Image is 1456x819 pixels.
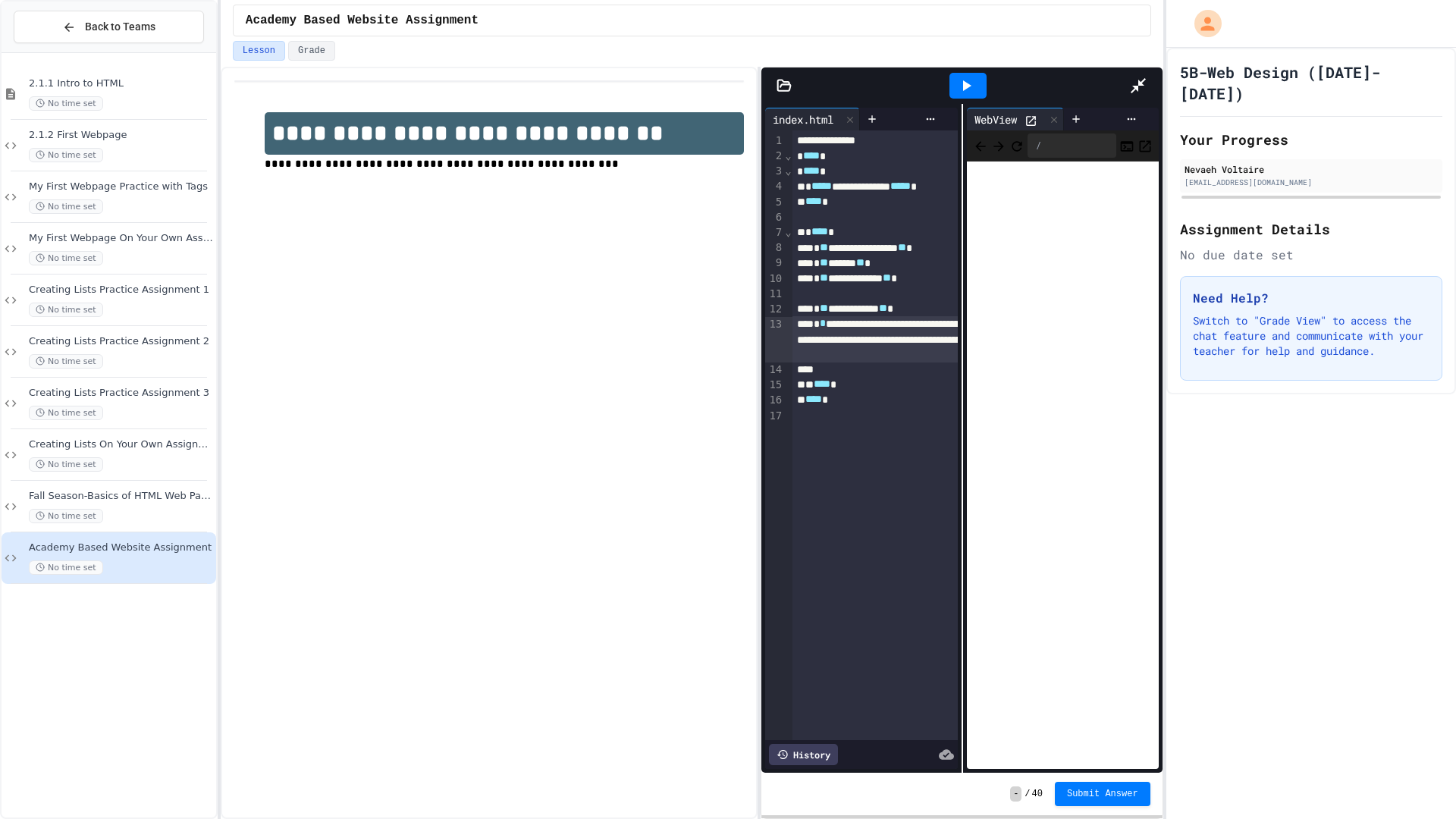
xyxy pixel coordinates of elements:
div: 15 [765,378,784,393]
span: My First Webpage Practice with Tags [29,180,213,193]
div: WebView [967,108,1064,130]
span: No time set [29,148,103,162]
span: No time set [29,199,103,214]
button: Refresh [1009,136,1025,155]
span: No time set [29,354,103,369]
div: 3 [765,164,784,179]
div: [EMAIL_ADDRESS][DOMAIN_NAME] [1185,177,1438,188]
div: 17 [765,409,784,424]
button: Open in new tab [1137,136,1153,155]
span: Creating Lists Practice Assignment 2 [29,335,213,348]
span: No time set [29,303,103,317]
div: / [1028,133,1116,158]
div: My Account [1178,6,1225,41]
span: Forward [991,136,1006,155]
span: No time set [29,457,103,472]
span: No time set [29,560,103,575]
iframe: Web Preview [967,162,1159,770]
button: Lesson [233,41,285,61]
div: 13 [765,317,784,362]
div: History [769,744,838,765]
span: No time set [29,96,103,111]
div: 11 [765,287,784,302]
div: 14 [765,362,784,378]
div: Nevaeh Voltaire [1185,162,1438,176]
button: Grade [288,41,335,61]
h2: Assignment Details [1180,218,1442,240]
button: Back to Teams [14,11,204,43]
div: 4 [765,179,784,194]
h1: 5B-Web Design ([DATE]-[DATE]) [1180,61,1442,104]
span: 2.1.1 Intro to HTML [29,77,213,90]
span: Fold line [784,149,792,162]
span: Fall Season-Basics of HTML Web Page Assignment [29,490,213,503]
div: 8 [765,240,784,256]
span: Creating Lists Practice Assignment 1 [29,284,213,297]
span: / [1025,788,1030,800]
div: 2 [765,149,784,164]
div: WebView [967,111,1025,127]
h3: Need Help? [1193,289,1429,307]
div: 12 [765,302,784,317]
span: No time set [29,251,103,265]
h2: Your Progress [1180,129,1442,150]
span: Academy Based Website Assignment [246,11,479,30]
div: 10 [765,271,784,287]
span: No time set [29,406,103,420]
span: Creating Lists Practice Assignment 3 [29,387,213,400]
span: Fold line [784,165,792,177]
div: 16 [765,393,784,408]
span: Creating Lists On Your Own Assignment [29,438,213,451]
div: No due date set [1180,246,1442,264]
span: 2.1.2 First Webpage [29,129,213,142]
div: index.html [765,108,860,130]
div: index.html [765,111,841,127]
span: Fold line [784,226,792,238]
div: 7 [765,225,784,240]
span: Academy Based Website Assignment [29,541,213,554]
button: Submit Answer [1055,782,1150,806]
button: Console [1119,136,1134,155]
div: 1 [765,133,784,149]
div: 6 [765,210,784,225]
span: - [1010,786,1021,802]
p: Switch to "Grade View" to access the chat feature and communicate with your teacher for help and ... [1193,313,1429,359]
div: 5 [765,195,784,210]
span: 40 [1032,788,1043,800]
span: My First Webpage On Your Own Assignment [29,232,213,245]
div: 9 [765,256,784,271]
span: Back [973,136,988,155]
span: No time set [29,509,103,523]
span: Back to Teams [85,19,155,35]
span: Submit Answer [1067,788,1138,800]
